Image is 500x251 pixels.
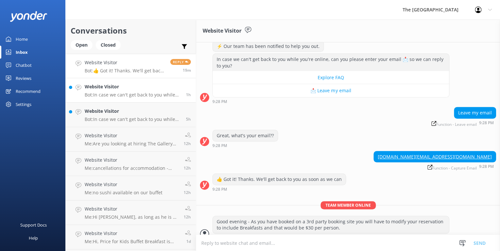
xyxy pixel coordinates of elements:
[186,239,191,244] span: Sep 02 2025 05:29pm (UTC +12:00) Pacific/Auckland
[212,187,227,191] strong: 9:28 PM
[454,107,496,118] div: Leave my email
[16,46,28,59] div: Inbox
[85,205,179,213] h4: Website Visitor
[71,24,191,37] h2: Conversations
[213,130,278,141] div: Great, what's your email??
[96,40,121,50] div: Closed
[16,33,28,46] div: Home
[212,143,278,148] div: Sep 03 2025 09:28pm (UTC +12:00) Pacific/Auckland
[85,214,179,220] p: Me: Hi [PERSON_NAME], as long as he is a part of Marbles Buffet Birthday Club.
[66,152,196,176] a: Website VisitorMe:cancellations for accommodation - 24hrs prior to arrival when you make bookings...
[184,141,191,146] span: Sep 03 2025 09:21am (UTC +12:00) Pacific/Auckland
[85,132,179,139] h4: Website Visitor
[29,231,38,244] div: Help
[16,98,31,111] div: Settings
[66,225,196,249] a: Website VisitorMe:Hi, Price for Kids Buffet Breakfast is $19.901d
[85,190,162,196] p: Me: no sushi available on our buffet
[16,85,41,98] div: Recommend
[85,165,179,171] p: Me: cancellations for accommodation - 24hrs prior to arrival when you make bookings direct
[183,67,191,73] span: Sep 03 2025 09:28pm (UTC +12:00) Pacific/Auckland
[71,40,92,50] div: Open
[186,116,191,122] span: Sep 03 2025 03:52pm (UTC +12:00) Pacific/Auckland
[85,83,181,90] h4: Website Visitor
[213,71,449,84] button: Explore FAQ
[170,59,191,65] span: Reply
[85,59,165,66] h4: Website Visitor
[20,218,47,231] div: Support Docs
[85,116,181,122] p: Bot: In case we can't get back to you while you're online, can you please enter your email 📩 so w...
[213,54,449,71] div: In case we can't get back to you while you're online, can you please enter your email 📩 so we can...
[213,41,324,52] div: ⚡ Our team has been notified to help you out.
[427,165,477,170] span: Function - Capture Email
[66,176,196,200] a: Website VisitorMe:no sushi available on our buffet12h
[429,120,496,126] div: Sep 03 2025 09:28pm (UTC +12:00) Pacific/Auckland
[378,154,492,160] a: [DOMAIN_NAME][EMAIL_ADDRESS][DOMAIN_NAME]
[212,187,346,191] div: Sep 03 2025 09:28pm (UTC +12:00) Pacific/Auckland
[66,54,196,78] a: Website VisitorBot:👍 Got it! Thanks. We'll get back to you as soon as we canReply19m
[66,103,196,127] a: Website VisitorBot:In case we can't get back to you while you're online, can you please enter you...
[186,92,191,97] span: Sep 03 2025 08:36pm (UTC +12:00) Pacific/Auckland
[213,216,449,233] div: Good evening - As you have booked on a 3rd party booking site you will have to modify your reserv...
[212,99,449,104] div: Sep 03 2025 09:28pm (UTC +12:00) Pacific/Auckland
[374,164,496,170] div: Sep 03 2025 09:28pm (UTC +12:00) Pacific/Auckland
[184,214,191,220] span: Sep 03 2025 09:18am (UTC +12:00) Pacific/Auckland
[213,84,449,97] button: 📩 Leave my email
[71,41,96,48] a: Open
[184,190,191,195] span: Sep 03 2025 09:19am (UTC +12:00) Pacific/Auckland
[85,156,179,164] h4: Website Visitor
[85,181,162,188] h4: Website Visitor
[85,68,165,74] p: Bot: 👍 Got it! Thanks. We'll get back to you as soon as we can
[212,144,227,148] strong: 9:28 PM
[10,11,47,22] img: yonder-white-logo.png
[85,239,180,244] p: Me: Hi, Price for Kids Buffet Breakfast is $19.90
[66,200,196,225] a: Website VisitorMe:Hi [PERSON_NAME], as long as he is a part of Marbles Buffet Birthday Club.12h
[16,72,31,85] div: Reviews
[85,108,181,115] h4: Website Visitor
[85,92,181,98] p: Bot: In case we can't get back to you while you're online, can you please enter your email 📩 so w...
[321,201,376,209] span: Team member online
[66,78,196,103] a: Website VisitorBot:In case we can't get back to you while you're online, can you please enter you...
[431,121,477,126] span: Function - Leave email
[213,174,346,185] div: 👍 Got it! Thanks. We'll get back to you as soon as we can
[85,141,179,147] p: Me: Are you looking at hiring The Gallery Room in [GEOGRAPHIC_DATA]?
[479,165,494,170] strong: 9:28 PM
[85,230,180,237] h4: Website Visitor
[203,27,242,35] h3: Website Visitor
[16,59,32,72] div: Chatbot
[96,41,124,48] a: Closed
[184,165,191,171] span: Sep 03 2025 09:19am (UTC +12:00) Pacific/Auckland
[212,100,227,104] strong: 9:28 PM
[479,121,494,126] strong: 9:28 PM
[66,127,196,152] a: Website VisitorMe:Are you looking at hiring The Gallery Room in [GEOGRAPHIC_DATA]?12h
